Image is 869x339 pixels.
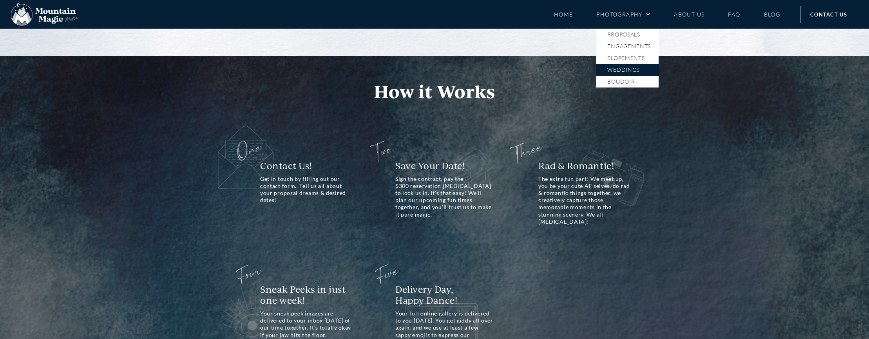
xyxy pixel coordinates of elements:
[596,76,659,87] a: Boudoir
[674,7,704,21] a: About Us
[395,284,493,306] h3: Delivery Day, Happy Dance!
[554,7,573,21] a: Home
[395,160,493,171] h3: Save Your Date!
[554,7,780,21] nav: Menu
[596,29,659,40] a: Proposals
[260,284,354,306] h3: Sneak Peeks in just one week!
[373,262,402,287] h3: Five
[800,6,857,23] a: Contact Us
[596,40,659,52] a: Engagements
[596,52,659,64] a: Elopements
[260,175,354,204] p: Get in touch by filling out our contact form. Tell us all about your proposal dreams & desired da...
[395,175,493,218] p: Sign the contract, pay the $300 reservation [MEDICAL_DATA] to lock us in. It’s that easy! We’ll p...
[728,7,740,21] a: FAQ
[211,82,658,101] h2: How it Works
[810,10,847,19] span: Contact Us
[373,140,395,162] h3: Two
[538,175,632,225] p: The extra fun part! We meet up, you be your cute AF selves, do rad & romantic things together, we...
[596,64,659,76] a: Weddings
[11,3,78,26] img: Mountain Magic Media photography logo Crested Butte Photographer
[596,7,650,21] a: Photography
[764,7,780,21] a: Blog
[234,262,263,287] h3: Four
[260,310,354,339] p: Your sneak peek images are delivered to your inbox [DATE] of our time together. It’s totally okay...
[260,160,354,171] h3: Contact Us!
[538,160,632,171] h3: Rad & Romantic!
[596,29,659,87] ul: Photography
[513,139,545,164] h3: Three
